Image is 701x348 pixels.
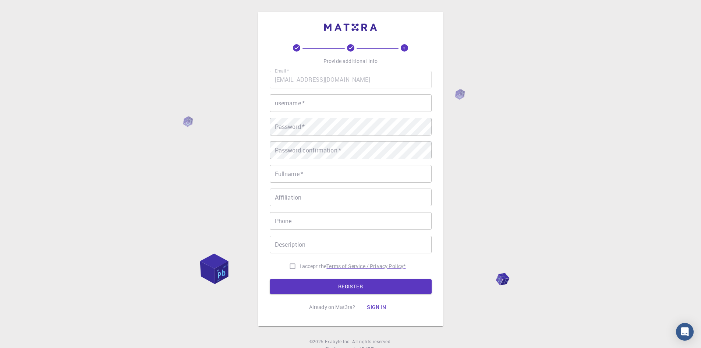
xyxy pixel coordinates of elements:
[403,45,406,50] text: 3
[326,263,406,270] p: Terms of Service / Privacy Policy *
[323,57,378,65] p: Provide additional info
[325,338,351,345] a: Exabyte Inc.
[309,303,355,311] p: Already on Mat3ra?
[676,323,694,341] div: Open Intercom Messenger
[326,263,406,270] a: Terms of Service / Privacy Policy*
[275,68,289,74] label: Email
[309,338,325,345] span: © 2025
[361,300,392,314] button: Sign in
[300,263,327,270] span: I accept the
[352,338,392,345] span: All rights reserved.
[270,279,432,294] button: REGISTER
[325,338,351,344] span: Exabyte Inc.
